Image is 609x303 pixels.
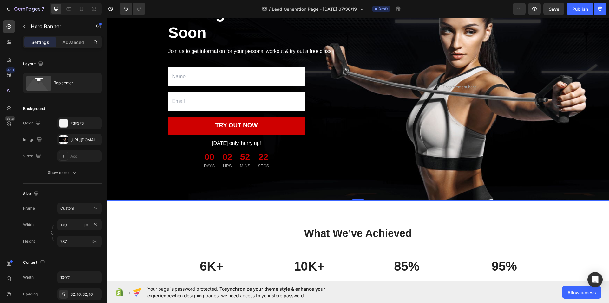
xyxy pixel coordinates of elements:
div: Video [23,152,42,161]
div: Rich Text Editor. Editing area: main [61,121,199,131]
div: TRY OUT NOW [108,103,151,112]
div: 52 [133,134,143,145]
div: Publish [572,6,588,12]
button: % [83,221,90,229]
p: Hero Banner [31,22,85,30]
p: [DATE] only, hurry up! [62,121,198,130]
p: Join us to get information for your personal workout & try out a free class [62,29,246,38]
div: 00 [97,134,108,145]
p: SECS [151,145,162,151]
button: Publish [567,3,593,15]
button: Save [543,3,564,15]
iframe: Design area [107,18,609,281]
span: Custom [60,205,74,211]
label: Width [23,222,34,228]
div: Color [23,119,42,128]
button: Show more [23,167,102,178]
p: Settings [31,39,49,46]
div: px [84,222,89,228]
span: px [92,239,97,243]
p: Advanced [62,39,84,46]
p: DAYS [97,145,108,151]
div: Beta [5,116,15,121]
input: Email [61,74,199,94]
span: Your page is password protected. To when designing pages, we need access to your store password. [147,286,350,299]
span: / [269,6,271,12]
div: % [94,222,97,228]
div: Size [23,190,40,198]
input: Name [61,49,199,69]
div: Layout [23,60,44,68]
div: Show more [48,169,77,176]
p: HRS [115,145,125,151]
div: Open Intercom Messenger [587,272,603,287]
p: 10K+ [159,239,246,258]
span: Lead Generation Page - [DATE] 07:36:19 [272,6,357,12]
div: 32, 16, 32, 16 [70,292,100,297]
div: Padding [23,291,38,297]
button: 7 [3,3,47,15]
span: Save [549,6,559,12]
p: 85% [257,239,344,258]
div: [URL][DOMAIN_NAME] [70,137,100,143]
div: 22 [151,134,162,145]
div: 450 [6,67,15,73]
p: Visit class twice a week [257,261,344,270]
p: What We’ve Achieved [62,209,441,223]
span: Draft [378,6,388,12]
span: synchronize your theme style & enhance your experience [147,286,325,298]
button: TRY OUT NOW [61,99,199,117]
p: MINS [133,145,143,151]
p: 6K+ [62,239,148,258]
input: px [57,236,102,247]
div: Image [23,136,43,144]
input: px% [57,219,102,230]
div: Add... [70,154,100,159]
p: Registered members [159,261,246,270]
input: Auto [58,272,101,283]
p: Recommend GemFit to others [354,261,441,270]
button: Allow access [562,286,601,299]
label: Height [23,238,35,244]
button: Custom [57,203,102,214]
p: 7 [42,5,44,13]
div: Undo/Redo [120,3,145,15]
div: Drop element here [336,67,370,72]
div: 02 [115,134,125,145]
div: Background [23,106,45,111]
div: Width [23,275,34,280]
div: Content [23,258,46,267]
p: 95% [354,239,441,258]
label: Frame [23,205,35,211]
div: F3F3F3 [70,121,100,126]
div: Top center [54,76,93,90]
p: GemFit yearly members [62,261,148,270]
button: px [92,221,99,229]
span: Allow access [567,289,596,296]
